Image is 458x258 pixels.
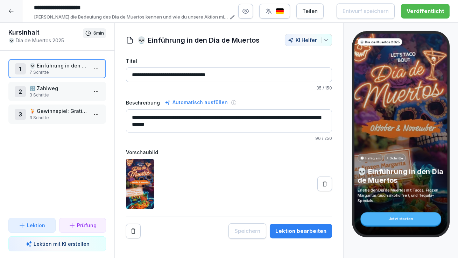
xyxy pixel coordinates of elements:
div: Lektion bearbeiten [275,227,326,235]
p: 💀 Einführung in den Dia de Muertos [29,62,88,69]
button: Veröffentlicht [401,4,450,19]
div: Speichern [234,227,260,235]
button: Prüfung [59,218,106,233]
p: 🍹 Gewinnspiel: Gratis Margarita zum Hauptgericht [29,107,88,115]
div: KI Helfer [288,37,329,43]
label: Beschreibung [126,99,160,106]
button: Lektion bearbeiten [270,224,332,238]
img: yglenikvkck0rd4eiazqtrhh.png [126,159,154,209]
p: / 250 [126,135,332,142]
p: Prüfung [77,222,97,229]
button: Speichern [228,223,266,239]
div: 1 [15,63,26,74]
button: Teilen [296,3,324,19]
div: Automatisch ausfüllen [163,98,229,107]
button: Entwurf speichern [337,3,395,19]
p: / 150 [126,85,332,91]
button: Lektion mit KI erstellen [8,236,106,251]
p: 💀 Dia de Muertos 2025 [360,40,400,44]
p: 6 min [93,30,104,37]
p: Fällig am [365,156,380,160]
label: Vorschaubild [126,149,332,156]
div: 2 [15,86,26,97]
p: Lektion [27,222,45,229]
div: Jetzt starten [360,212,441,225]
p: 7 Schritte [386,156,403,160]
div: Teilen [302,7,318,15]
button: Lektion [8,218,56,233]
div: 2🔢 Zahlweg3 Schritte [8,82,106,101]
div: 3🍹 Gewinnspiel: Gratis Margarita zum Hauptgericht3 Schritte [8,105,106,124]
span: 96 [315,136,321,141]
button: Remove [126,224,141,238]
p: 💀 Einführung in den Dia de Muertos [358,167,444,185]
p: [PERSON_NAME] die Bedeutung des Dia de Muertos kennen und wie du unsere Aktion mit Tacos und [PER... [34,14,228,21]
p: Erlebe den Dia de Muertos mit Tacos, Frozen Margaritas (auch alkoholfrei), und Tequila-Specials. [358,188,444,203]
div: Veröffentlicht [407,7,444,15]
div: Entwurf speichern [343,7,389,15]
p: 💀 Dia de Muertos 2025 [8,37,83,44]
p: 🔢 Zahlweg [29,85,88,92]
p: Lektion mit KI erstellen [34,240,90,248]
span: 35 [316,85,322,91]
div: 1💀 Einführung in den Dia de Muertos7 Schritte [8,59,106,78]
div: 3 [15,109,26,120]
h1: Kursinhalt [8,28,83,37]
label: Titel [126,57,332,65]
p: 3 Schritte [29,115,88,121]
p: 7 Schritte [29,69,88,76]
p: 3 Schritte [29,92,88,98]
h1: 💀 Einführung in den Dia de Muertos [137,35,260,45]
img: de.svg [276,8,284,15]
button: KI Helfer [285,34,332,46]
